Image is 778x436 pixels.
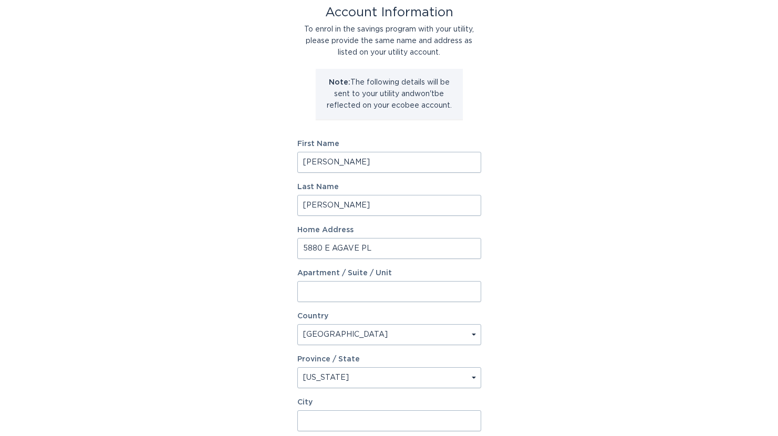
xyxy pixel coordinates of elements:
[297,313,328,320] label: Country
[297,226,481,234] label: Home Address
[324,77,455,111] p: The following details will be sent to your utility and won't be reflected on your ecobee account.
[297,399,481,406] label: City
[329,79,350,86] strong: Note:
[297,269,481,277] label: Apartment / Suite / Unit
[297,356,360,363] label: Province / State
[297,24,481,58] div: To enrol in the savings program with your utility, please provide the same name and address as li...
[297,183,481,191] label: Last Name
[297,7,481,18] div: Account Information
[297,140,481,148] label: First Name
